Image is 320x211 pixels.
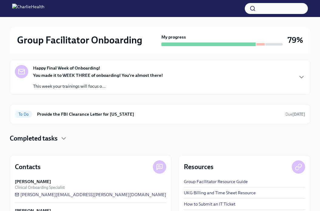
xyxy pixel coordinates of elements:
strong: You made it to WEEK THREE of onboarding! You're almost there! [33,73,163,78]
a: How to Submit an IT Ticket [184,201,235,207]
span: Clinical Onboarding Specialist [15,185,65,190]
strong: Happy Final Week of Onboarding! [33,65,100,71]
a: [PERSON_NAME][EMAIL_ADDRESS][PERSON_NAME][DOMAIN_NAME] [15,192,166,198]
span: September 16th, 2025 10:00 [285,111,305,117]
h2: Group Facilitator Onboarding [17,34,142,46]
img: CharlieHealth [12,4,44,13]
strong: [PERSON_NAME] [15,179,51,185]
span: To Do [15,112,32,117]
div: Completed tasks [10,134,310,143]
a: Group Facilitator Resource Guide [184,179,248,185]
strong: [DATE] [292,112,305,117]
p: This week your trainings will focus o... [33,83,163,89]
a: UKG Billing and Time Sheet Resource [184,190,256,196]
a: To DoProvide the FBI Clearance Letter for [US_STATE]Due[DATE] [15,109,305,119]
strong: My progress [161,34,186,40]
h6: Provide the FBI Clearance Letter for [US_STATE] [37,111,281,117]
h4: Resources [184,162,214,172]
h4: Contacts [15,162,41,172]
h4: Completed tasks [10,134,58,143]
h3: 79% [288,35,303,46]
span: Due [285,112,305,117]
